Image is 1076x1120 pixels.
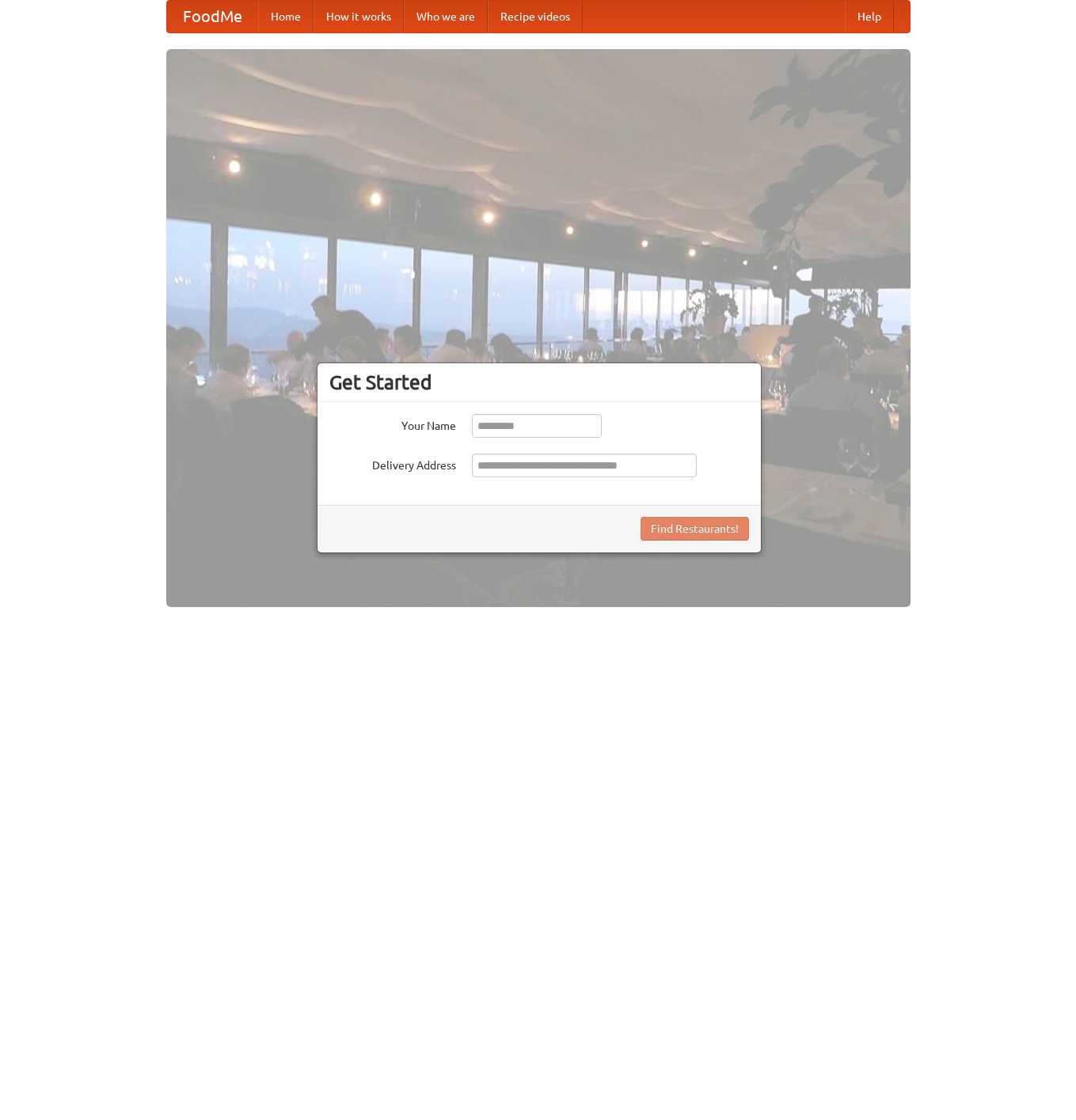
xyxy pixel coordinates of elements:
[329,454,456,473] label: Delivery Address
[845,1,894,32] a: Help
[404,1,488,32] a: Who we are
[329,414,456,434] label: Your Name
[488,1,583,32] a: Recipe videos
[258,1,314,32] a: Home
[314,1,404,32] a: How it works
[167,1,258,32] a: FoodMe
[329,370,749,394] h3: Get Started
[641,517,749,541] button: Find Restaurants!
